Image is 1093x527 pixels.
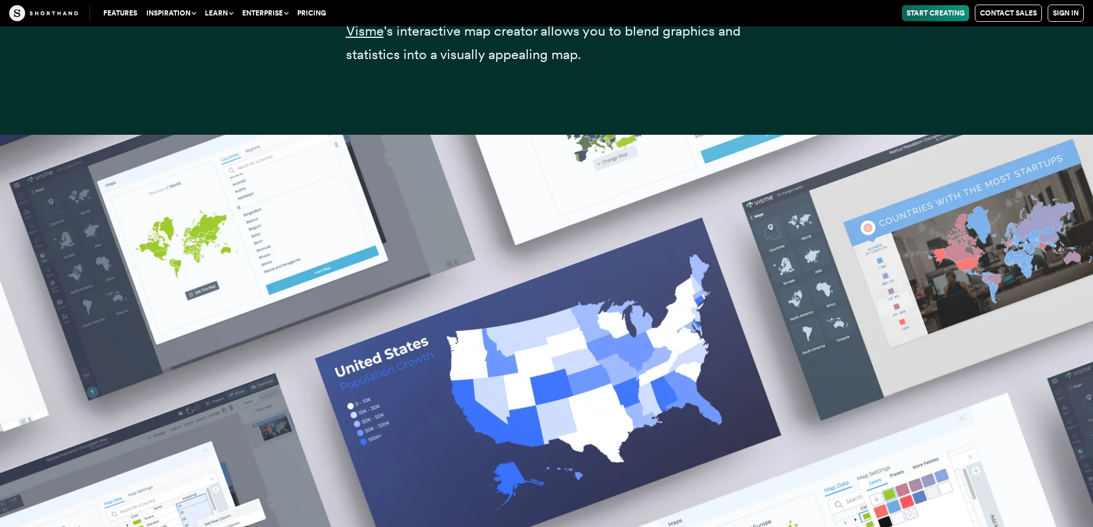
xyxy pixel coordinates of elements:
[346,22,384,39] a: Visme
[975,5,1042,22] a: Contact Sales
[99,5,142,21] a: Features
[293,5,330,21] a: Pricing
[9,5,78,21] img: The Craft
[238,5,293,21] button: Enterprise
[1048,5,1084,22] a: Sign in
[346,22,741,63] span: 's interactive map creator allows you to blend graphics and statistics into a visually appealing ...
[142,5,200,21] button: Inspiration
[200,5,238,21] button: Learn
[902,5,969,21] a: Start Creating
